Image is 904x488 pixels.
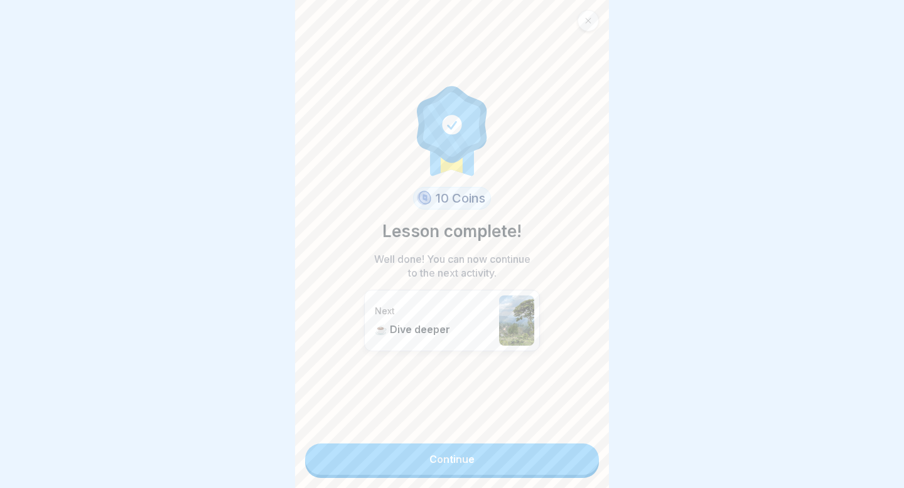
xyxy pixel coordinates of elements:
[305,443,599,475] a: Continue
[375,305,493,317] p: Next
[370,252,534,280] p: Well done! You can now continue to the next activity.
[413,187,491,210] div: 10 Coins
[415,189,433,208] img: coin.svg
[375,323,493,336] p: ☕ Dive deeper
[382,220,522,243] p: Lesson complete!
[410,83,494,177] img: completion.svg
